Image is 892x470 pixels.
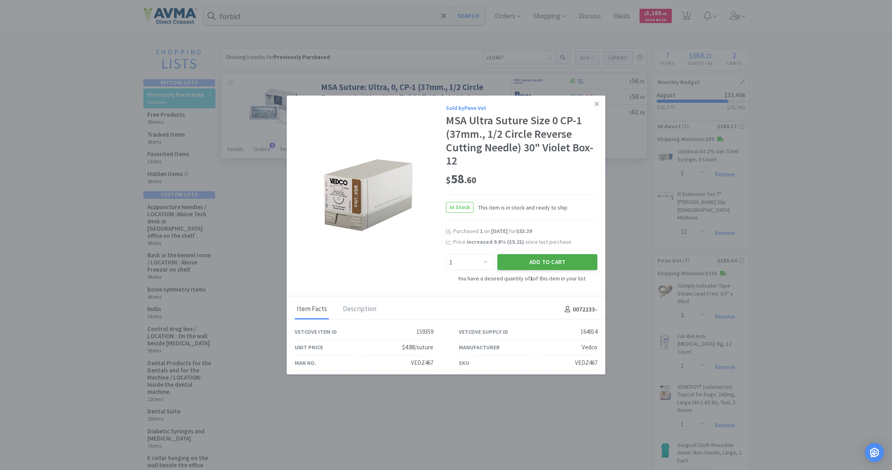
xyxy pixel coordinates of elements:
div: VEDZ467 [575,358,597,368]
div: 12 Count [575,374,597,383]
div: Manufacturer [459,343,500,352]
div: $4.88/suture [402,343,433,352]
div: 164914 [581,327,597,337]
strong: 1 [530,275,533,282]
div: Vedco [582,343,597,352]
span: $53.39 [516,227,532,235]
span: [DATE] [491,227,508,235]
span: increased 9.8 % ( ) [467,238,524,245]
div: Unit Price [295,343,323,352]
div: Man No. [295,358,316,367]
span: 58 [446,171,476,187]
div: 12 [428,374,433,383]
div: Vetcove Supply ID [459,327,508,336]
span: In Stock [446,202,473,212]
h4: 0072233 - [561,304,597,315]
div: You have a desired quantity of of this item in your list [446,274,597,283]
span: $ [446,174,451,186]
button: Add to Cart [497,254,597,270]
div: Purchased on for [453,227,597,235]
div: Vetcove Item ID [295,327,337,336]
span: . 60 [464,174,476,186]
div: Sold by Penn Vet [446,104,597,112]
div: SKU [459,358,469,367]
img: a8e4e3c779d94451b216e3f0566ee5af_164914.png [319,141,422,245]
span: $5.21 [509,238,522,245]
div: Price since last purchase [453,237,597,246]
span: This item is in stock and ready to ship [473,203,567,212]
div: 159359 [417,327,433,337]
div: MSA Ultra Suture Size 0 CP-1 (37mm., 1/2 Circle Reverse Cutting Needle) 30" Violet Box-12 [446,114,597,167]
div: Item Facts [295,300,329,319]
div: Unit of Measure [295,374,340,383]
div: Description [341,300,378,319]
div: Pack Type [459,374,486,383]
div: VEDZ467 [411,358,433,368]
div: Open Intercom Messenger [865,443,884,462]
span: 1 [480,227,483,235]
